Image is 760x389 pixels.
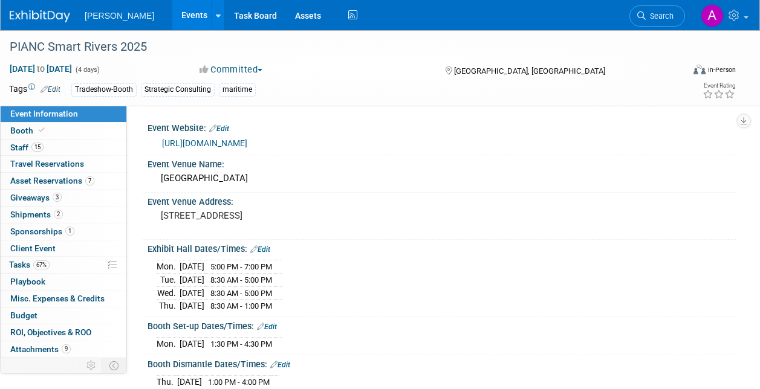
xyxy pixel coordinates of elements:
div: Tradeshow-Booth [71,83,137,96]
td: Personalize Event Tab Strip [81,358,102,373]
a: Edit [250,245,270,254]
div: Event Website: [148,119,736,135]
span: 2 [54,210,63,219]
span: 8:30 AM - 5:00 PM [210,289,272,298]
span: 8:30 AM - 1:00 PM [210,301,272,310]
a: Client Event [1,240,126,257]
div: Exhibit Hall Dates/Times: [148,240,736,256]
span: 1:00 PM - 4:00 PM [208,378,270,387]
a: Budget [1,307,126,324]
td: Thu. [157,376,177,388]
span: (4 days) [74,66,100,74]
a: Tasks67% [1,257,126,273]
a: Search [629,5,685,27]
a: Edit [41,85,60,94]
i: Booth reservation complete [39,127,45,133]
span: 1:30 PM - 4:30 PM [210,339,272,349]
div: In-Person [707,65,736,74]
td: [DATE] [180,300,204,312]
button: Committed [195,63,267,76]
span: Client Event [10,243,56,253]
a: Playbook [1,274,126,290]
span: Shipments [10,210,63,219]
td: [DATE] [180,260,204,274]
td: Tue. [157,274,180,287]
span: Misc. Expenses & Credits [10,294,105,303]
div: maritime [219,83,256,96]
a: ROI, Objectives & ROO [1,324,126,341]
span: Budget [10,310,37,320]
span: Event Information [10,109,78,118]
a: Event Information [1,106,126,122]
span: Asset Reservations [10,176,94,185]
td: Mon. [157,338,180,350]
div: [GEOGRAPHIC_DATA] [157,169,727,188]
a: Edit [270,361,290,369]
a: Misc. Expenses & Credits [1,291,126,307]
img: ExhibitDay [10,10,70,22]
a: [URL][DOMAIN_NAME] [162,138,247,148]
div: Strategic Consulting [141,83,215,96]
a: Asset Reservations7 [1,173,126,189]
td: [DATE] [177,376,202,388]
span: Sponsorships [10,227,74,236]
span: to [35,64,47,74]
a: Attachments9 [1,341,126,358]
div: Booth Dismantle Dates/Times: [148,355,736,371]
a: Shipments2 [1,207,126,223]
td: [DATE] [180,274,204,287]
span: Search [646,11,674,21]
span: 15 [31,143,44,152]
div: Event Format [630,63,736,81]
div: Event Rating [703,83,735,89]
span: Booth [10,126,47,135]
div: Event Venue Name: [148,155,736,170]
span: [GEOGRAPHIC_DATA], [GEOGRAPHIC_DATA] [454,66,605,76]
span: 5:00 PM - 7:00 PM [210,262,272,271]
td: Tags [9,83,60,97]
a: Edit [209,124,229,133]
a: Travel Reservations [1,156,126,172]
span: 3 [53,193,62,202]
img: Amy Reese [701,4,724,27]
div: Booth Set-up Dates/Times: [148,317,736,333]
span: 67% [33,260,50,269]
span: Tasks [9,260,50,269]
a: Staff15 [1,140,126,156]
a: Sponsorships1 [1,223,126,240]
td: [DATE] [180,338,204,350]
td: Toggle Event Tabs [102,358,127,373]
a: Giveaways3 [1,190,126,206]
td: Mon. [157,260,180,274]
span: Attachments [10,344,71,354]
span: Travel Reservations [10,159,84,169]
span: ROI, Objectives & ROO [10,327,91,337]
span: 1 [65,227,74,236]
span: 8:30 AM - 5:00 PM [210,275,272,285]
pre: [STREET_ADDRESS] [161,210,379,221]
img: Format-Inperson.png [693,65,706,74]
td: Wed. [157,286,180,300]
td: Thu. [157,300,180,312]
div: Event Venue Address: [148,193,736,208]
span: [PERSON_NAME] [85,11,154,21]
div: PIANC Smart Rivers 2025 [5,36,674,58]
span: Giveaways [10,193,62,202]
a: Booth [1,123,126,139]
a: Edit [257,323,277,331]
span: [DATE] [DATE] [9,63,73,74]
span: Playbook [10,277,45,286]
span: 9 [62,344,71,353]
span: Staff [10,143,44,152]
span: 7 [85,176,94,185]
td: [DATE] [180,286,204,300]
